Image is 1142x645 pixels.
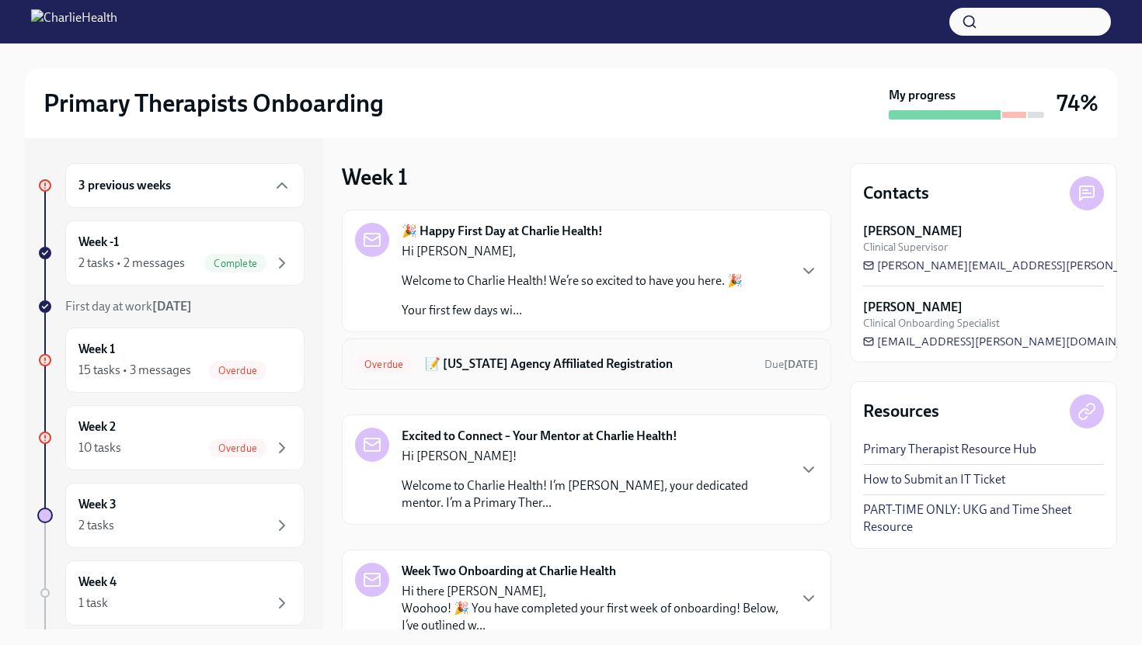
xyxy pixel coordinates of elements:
h3: Week 1 [342,163,408,191]
strong: My progress [889,87,956,104]
div: 1 task [78,595,108,612]
p: Welcome to Charlie Health! We’re so excited to have you here. 🎉 [402,272,743,290]
span: Due [764,358,818,371]
h4: Resources [863,400,939,423]
a: Week 115 tasks • 3 messagesOverdue [37,328,305,393]
strong: Week Two Onboarding at Charlie Health [402,563,616,580]
p: Hi [PERSON_NAME], [402,243,743,260]
a: PART-TIME ONLY: UKG and Time Sheet Resource [863,501,1104,536]
a: Week 210 tasksOverdue [37,405,305,470]
img: CharlieHealth [31,9,117,34]
span: Overdue [209,365,266,376]
p: Your first few days wi... [402,302,743,319]
span: First day at work [65,299,192,314]
div: 3 previous weeks [65,163,305,208]
a: First day at work[DATE] [37,298,305,315]
h6: 3 previous weeks [78,177,171,194]
p: Welcome to Charlie Health! I’m [PERSON_NAME], your dedicated mentor. I’m a Primary Ther... [402,477,787,511]
a: Week -12 tasks • 2 messagesComplete [37,220,305,286]
strong: Excited to Connect – Your Mentor at Charlie Health! [402,428,677,445]
span: Overdue [355,359,413,370]
h2: Primary Therapists Onboarding [44,88,384,119]
span: Clinical Supervisor [863,240,948,255]
div: 10 tasks [78,439,121,456]
p: Hi there [PERSON_NAME], Woohoo! 🎉 You have completed your first week of onboarding! Below, I’ve o... [402,583,787,634]
a: Week 32 tasks [37,483,305,548]
strong: [DATE] [152,299,192,314]
span: Complete [204,258,266,269]
div: 2 tasks [78,517,114,534]
strong: [DATE] [784,358,818,371]
div: 2 tasks • 2 messages [78,255,185,272]
h6: Week 1 [78,341,115,358]
strong: [PERSON_NAME] [863,299,963,316]
a: Overdue📝 [US_STATE] Agency Affiliated RegistrationDue[DATE] [355,352,818,376]
span: Clinical Onboarding Specialist [863,316,1000,331]
h4: Contacts [863,182,929,205]
h6: Week 2 [78,418,116,435]
a: How to Submit an IT Ticket [863,471,1005,488]
span: Overdue [209,442,266,454]
a: Week 41 task [37,560,305,626]
span: August 18th, 2025 10:00 [764,357,818,372]
h6: Week -1 [78,234,119,251]
strong: [PERSON_NAME] [863,223,963,240]
p: Hi [PERSON_NAME]! [402,448,787,465]
a: Primary Therapist Resource Hub [863,441,1036,458]
h3: 74% [1057,89,1098,117]
h6: 📝 [US_STATE] Agency Affiliated Registration [425,355,752,373]
h6: Week 4 [78,574,117,591]
h6: Week 3 [78,496,117,513]
strong: 🎉 Happy First Day at Charlie Health! [402,223,603,240]
div: 15 tasks • 3 messages [78,362,191,379]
